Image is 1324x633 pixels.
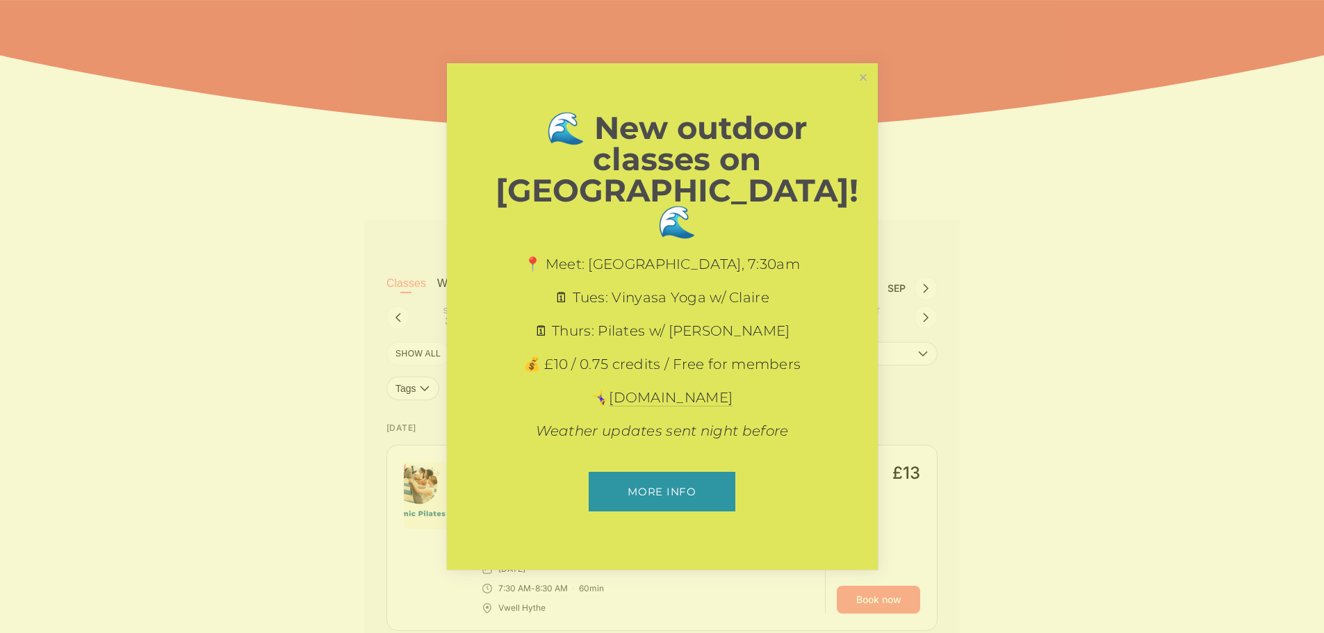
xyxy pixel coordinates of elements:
[496,288,829,307] p: 🗓 Tues: Vinyasa Yoga w/ Claire
[496,321,829,340] p: 🗓 Thurs: Pilates w/ [PERSON_NAME]
[536,422,789,439] em: Weather updates sent night before
[496,354,829,374] p: 💰 £10 / 0.75 credits / Free for members
[851,65,875,90] a: Close
[589,472,735,511] a: More info
[496,112,858,237] h1: 🌊 New outdoor classes on [GEOGRAPHIC_DATA]! 🌊
[496,388,829,407] p: 🤸‍♀️
[496,254,829,274] p: 📍 Meet: [GEOGRAPHIC_DATA], 7:30am
[609,389,733,406] a: [DOMAIN_NAME]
